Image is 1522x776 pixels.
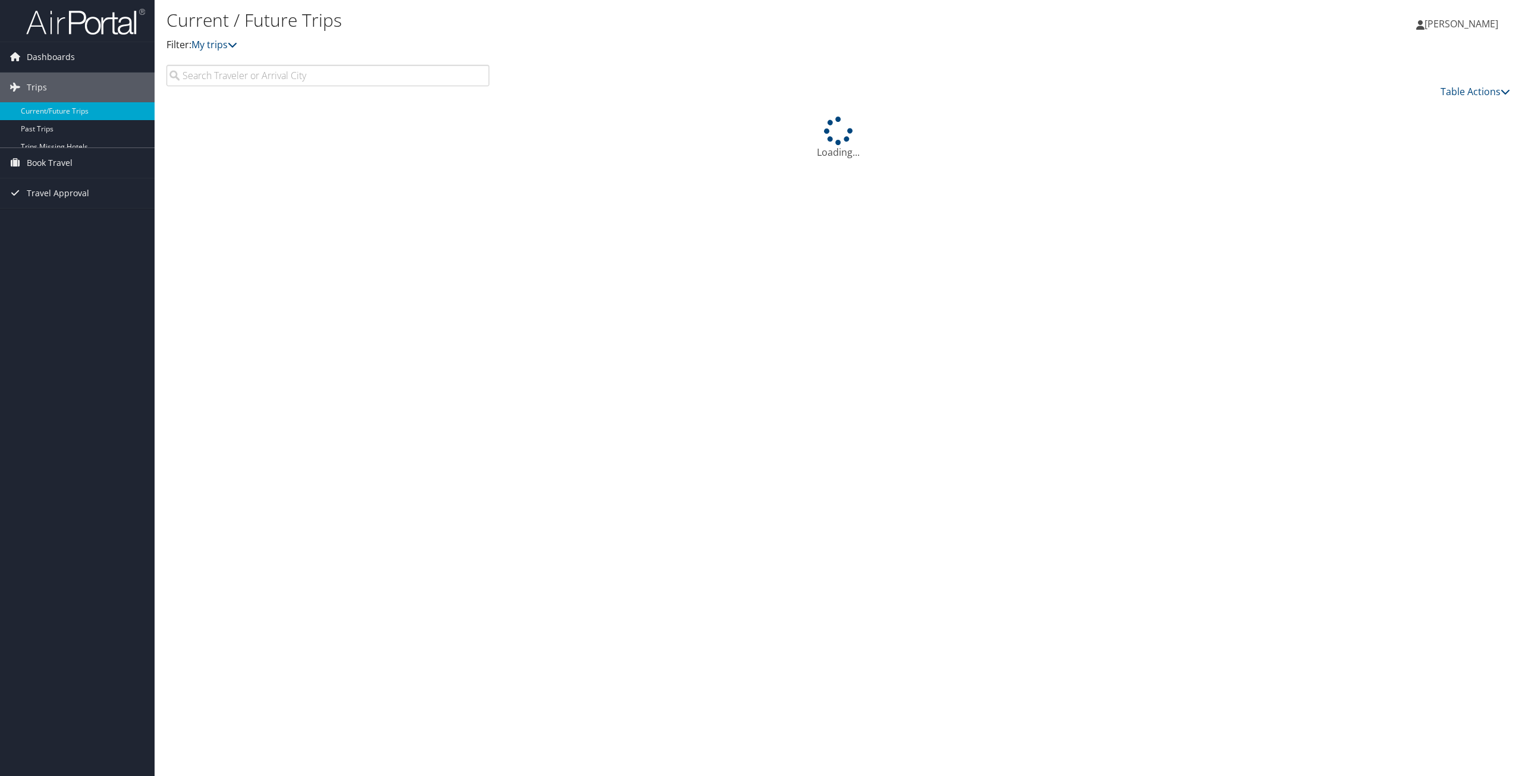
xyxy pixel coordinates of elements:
span: Dashboards [27,42,75,72]
span: Book Travel [27,148,73,178]
img: airportal-logo.png [26,8,145,36]
span: [PERSON_NAME] [1424,17,1498,30]
span: Trips [27,73,47,102]
input: Search Traveler or Arrival City [166,65,489,86]
a: [PERSON_NAME] [1416,6,1510,42]
div: Loading... [166,117,1510,159]
h1: Current / Future Trips [166,8,1062,33]
a: My trips [191,38,237,51]
a: Table Actions [1441,85,1510,98]
p: Filter: [166,37,1062,53]
span: Travel Approval [27,178,89,208]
